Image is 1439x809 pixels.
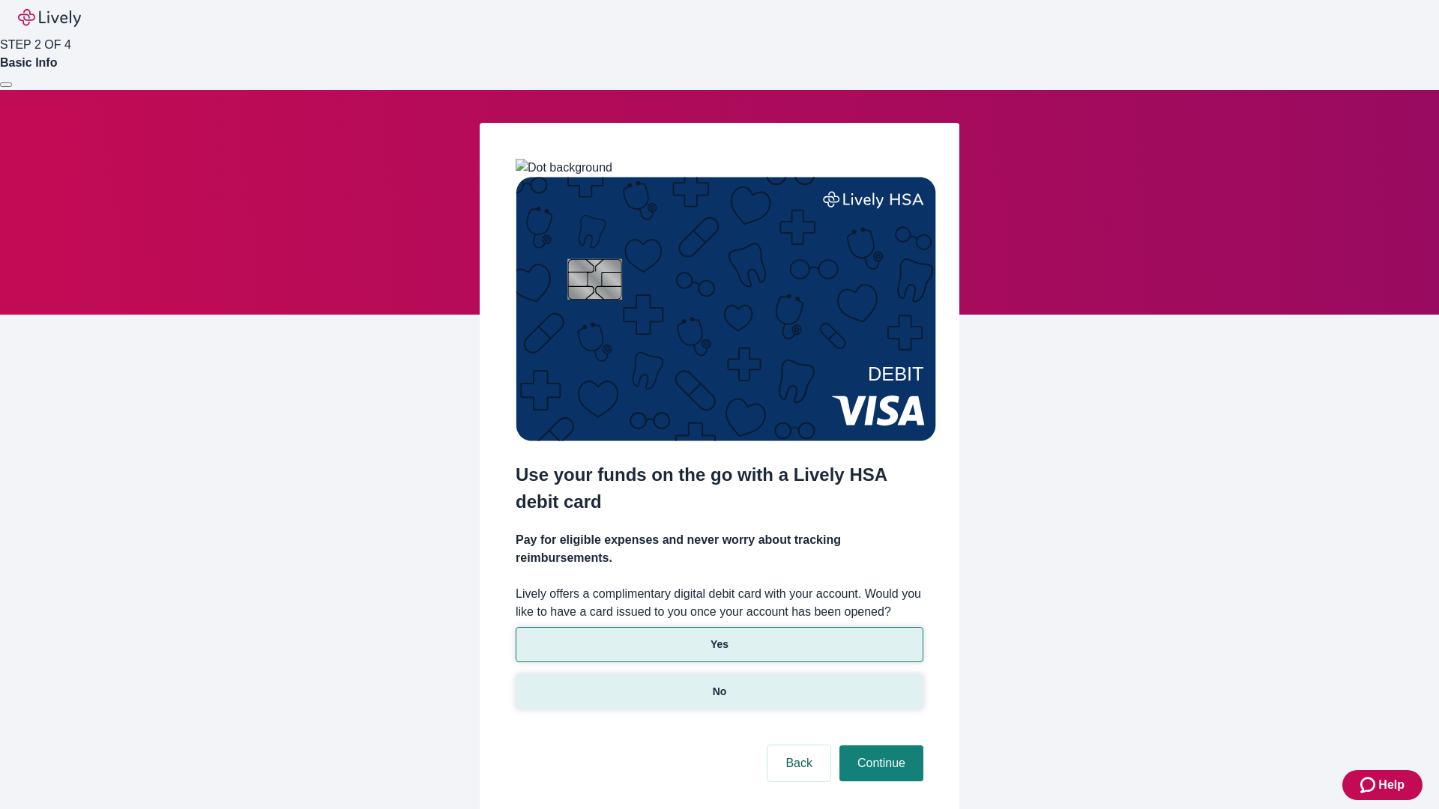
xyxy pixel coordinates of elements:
[713,684,727,700] p: No
[711,637,728,652] p: Yes
[1360,776,1378,794] svg: Zendesk support icon
[767,745,830,781] button: Back
[516,159,612,177] img: Dot background
[839,745,923,781] button: Continue
[1342,770,1423,800] button: Zendesk support iconHelp
[516,627,923,662] button: Yes
[516,674,923,709] button: No
[516,585,923,621] label: Lively offers a complimentary digital debit card with your account. Would you like to have a card...
[516,177,936,441] img: Debit card
[18,9,81,27] img: Lively
[516,461,923,515] h2: Use your funds on the go with a Lively HSA debit card
[516,531,923,567] h4: Pay for eligible expenses and never worry about tracking reimbursements.
[1378,776,1405,794] span: Help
